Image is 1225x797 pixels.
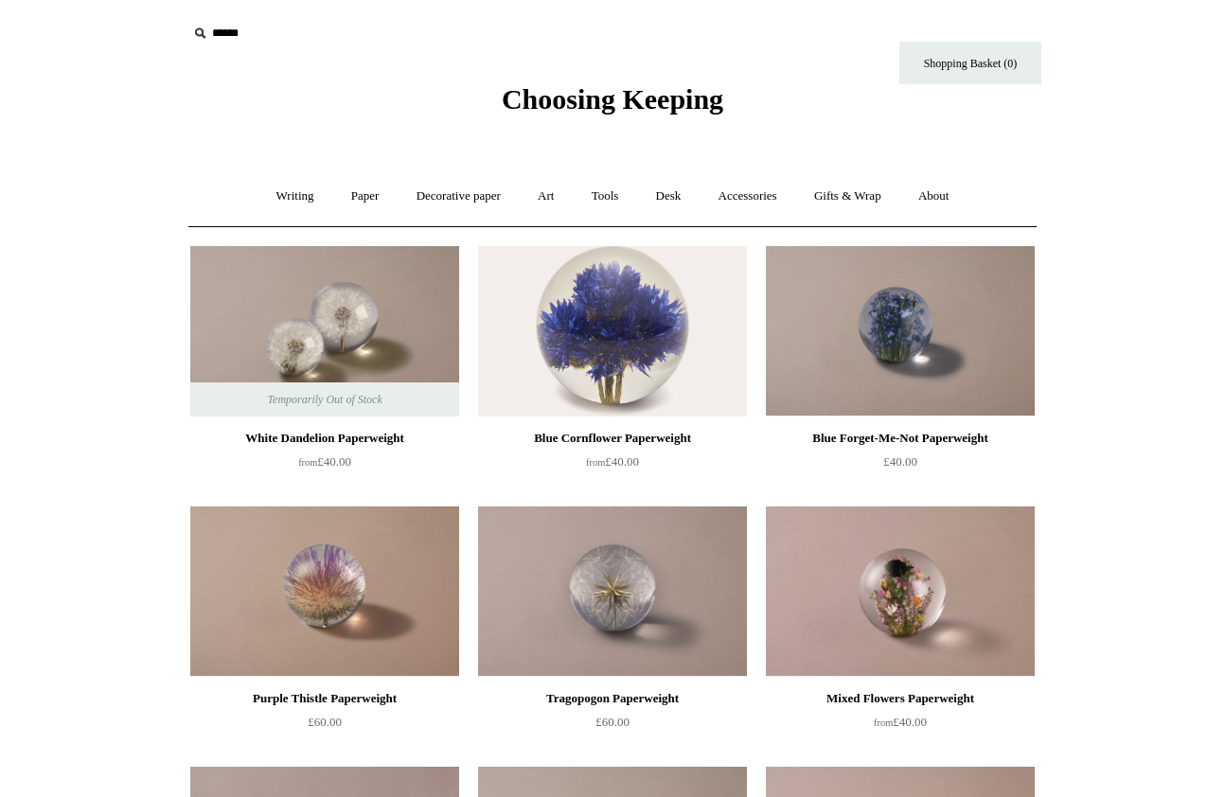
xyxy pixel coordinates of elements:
[502,98,723,112] a: Choosing Keeping
[874,715,927,729] span: £40.00
[190,506,459,677] a: Purple Thistle Paperweight Purple Thistle Paperweight
[478,427,747,505] a: Blue Cornflower Paperweight from£40.00
[399,171,518,221] a: Decorative paper
[639,171,699,221] a: Desk
[190,427,459,505] a: White Dandelion Paperweight from£40.00
[586,454,639,469] span: £40.00
[190,687,459,765] a: Purple Thistle Paperweight £60.00
[701,171,794,221] a: Accessories
[478,246,747,416] img: Blue Cornflower Paperweight
[899,42,1041,84] a: Shopping Basket (0)
[586,457,605,468] span: from
[190,246,459,416] a: White Dandelion Paperweight White Dandelion Paperweight Temporarily Out of Stock
[771,687,1030,710] div: Mixed Flowers Paperweight
[874,717,893,728] span: from
[883,454,917,469] span: £40.00
[248,382,400,416] span: Temporarily Out of Stock
[766,506,1035,677] a: Mixed Flowers Paperweight Mixed Flowers Paperweight
[483,687,742,710] div: Tragopogon Paperweight
[521,171,571,221] a: Art
[478,687,747,765] a: Tragopogon Paperweight £60.00
[766,246,1035,416] img: Blue Forget-Me-Not Paperweight
[766,246,1035,416] a: Blue Forget-Me-Not Paperweight Blue Forget-Me-Not Paperweight
[298,454,351,469] span: £40.00
[259,171,331,221] a: Writing
[575,171,636,221] a: Tools
[766,506,1035,677] img: Mixed Flowers Paperweight
[190,506,459,677] img: Purple Thistle Paperweight
[766,427,1035,505] a: Blue Forget-Me-Not Paperweight £40.00
[478,246,747,416] a: Blue Cornflower Paperweight Blue Cornflower Paperweight
[502,83,723,115] span: Choosing Keeping
[478,506,747,677] a: Tragopogon Paperweight Tragopogon Paperweight
[797,171,898,221] a: Gifts & Wrap
[595,715,630,729] span: £60.00
[308,715,342,729] span: £60.00
[190,246,459,416] img: White Dandelion Paperweight
[766,687,1035,765] a: Mixed Flowers Paperweight from£40.00
[334,171,397,221] a: Paper
[298,457,317,468] span: from
[901,171,967,221] a: About
[483,427,742,450] div: Blue Cornflower Paperweight
[195,687,454,710] div: Purple Thistle Paperweight
[195,427,454,450] div: White Dandelion Paperweight
[771,427,1030,450] div: Blue Forget-Me-Not Paperweight
[478,506,747,677] img: Tragopogon Paperweight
